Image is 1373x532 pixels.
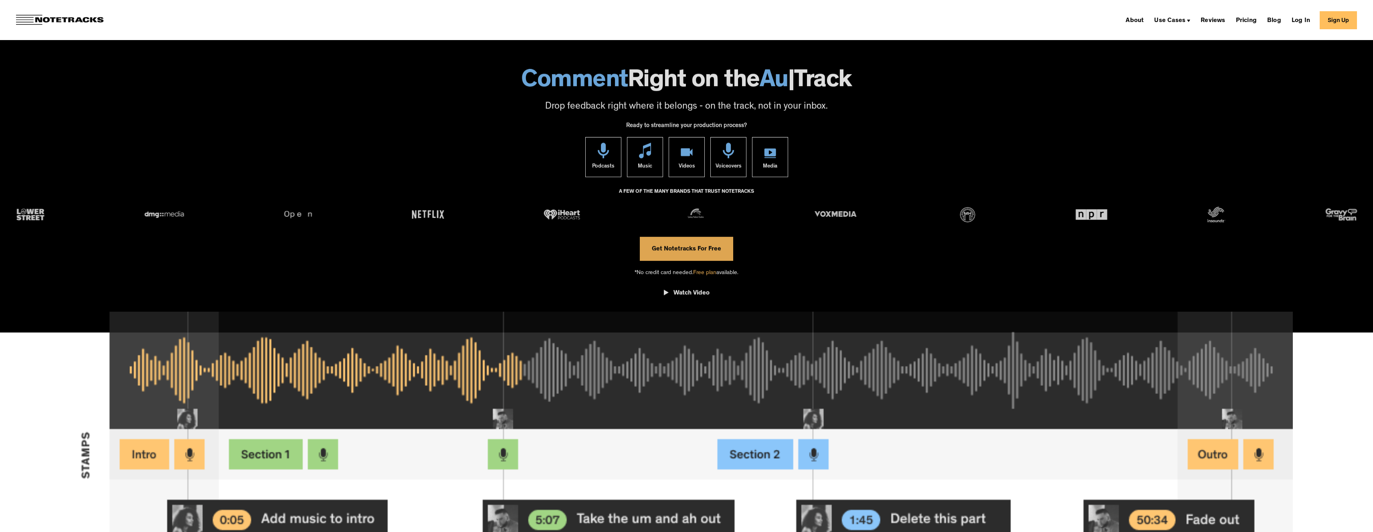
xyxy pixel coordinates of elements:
a: Get Notetracks For Free [640,237,733,261]
div: Use Cases [1151,14,1193,26]
span: Au [760,69,788,94]
h1: Right on the Track [8,69,1365,94]
div: Music [638,158,652,177]
a: Blog [1264,14,1284,26]
a: Pricing [1233,14,1260,26]
div: Ready to streamline your production process? [626,118,747,137]
a: Reviews [1197,14,1228,26]
a: Voiceovers [710,137,746,177]
div: A FEW OF THE MANY BRANDS THAT TRUST NOTETRACKS [619,185,754,207]
div: Watch Video [673,290,710,298]
div: Media [763,158,777,177]
div: Use Cases [1154,18,1185,24]
div: Voiceovers [715,158,741,177]
div: Podcasts [592,158,615,177]
a: Videos [669,137,705,177]
a: Sign Up [1320,11,1357,29]
a: Log In [1288,14,1313,26]
a: Podcasts [585,137,621,177]
a: Music [627,137,663,177]
span: Comment [521,69,628,94]
div: *No credit card needed. available. [635,261,738,284]
a: About [1122,14,1147,26]
p: Drop feedback right where it belongs - on the track, not in your inbox. [8,100,1365,114]
a: open lightbox [664,284,710,306]
div: Videos [678,158,695,177]
a: Media [752,137,788,177]
span: Free plan [693,270,716,276]
span: | [788,69,795,94]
